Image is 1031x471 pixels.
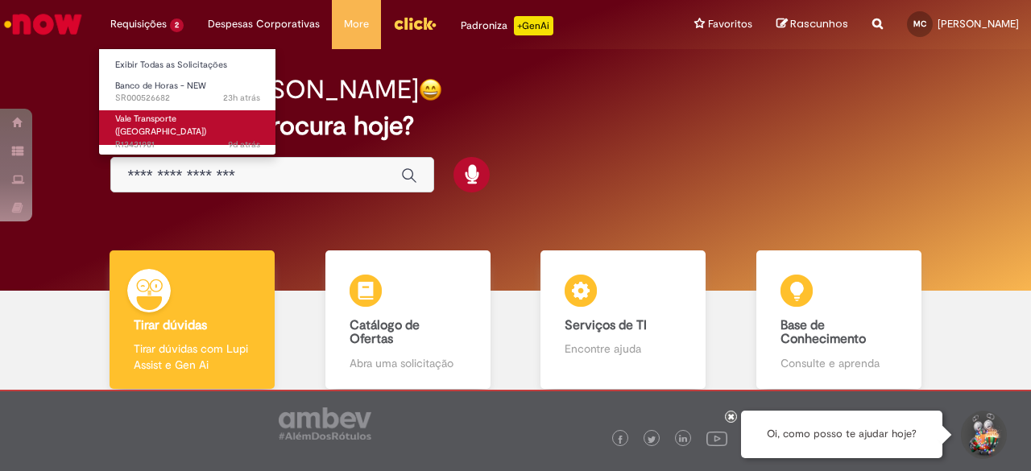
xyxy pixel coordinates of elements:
[731,250,947,390] a: Base de Conhecimento Consulte e aprenda
[648,436,656,444] img: logo_footer_twitter.png
[99,77,276,107] a: Aberto SR000526682 : Banco de Horas - NEW
[515,250,731,390] a: Serviços de TI Encontre ajuda
[350,355,466,371] p: Abra uma solicitação
[228,138,260,151] span: 9d atrás
[706,428,727,448] img: logo_footer_youtube.png
[344,16,369,32] span: More
[98,48,276,155] ul: Requisições
[708,16,752,32] span: Favoritos
[85,250,300,390] a: Tirar dúvidas Tirar dúvidas com Lupi Assist e Gen Ai
[134,317,207,333] b: Tirar dúvidas
[223,92,260,104] time: 28/08/2025 11:27:56
[776,17,848,32] a: Rascunhos
[616,436,624,444] img: logo_footer_facebook.png
[208,16,320,32] span: Despesas Corporativas
[741,411,942,458] div: Oi, como posso te ajudar hoje?
[115,80,206,92] span: Banco de Horas - NEW
[110,16,167,32] span: Requisições
[134,341,251,373] p: Tirar dúvidas com Lupi Assist e Gen Ai
[393,11,437,35] img: click_logo_yellow_360x200.png
[913,19,926,29] span: MC
[115,138,260,151] span: R13431981
[514,16,553,35] p: +GenAi
[99,56,276,74] a: Exibir Todas as Solicitações
[170,19,184,32] span: 2
[419,78,442,101] img: happy-face.png
[300,250,516,390] a: Catálogo de Ofertas Abra uma solicitação
[223,92,260,104] span: 23h atrás
[99,110,276,145] a: Aberto R13431981 : Vale Transporte (VT)
[228,138,260,151] time: 20/08/2025 11:30:49
[115,113,206,138] span: Vale Transporte ([GEOGRAPHIC_DATA])
[115,92,260,105] span: SR000526682
[938,17,1019,31] span: [PERSON_NAME]
[780,317,866,348] b: Base de Conhecimento
[679,435,687,444] img: logo_footer_linkedin.png
[350,317,420,348] b: Catálogo de Ofertas
[790,16,848,31] span: Rascunhos
[461,16,553,35] div: Padroniza
[780,355,897,371] p: Consulte e aprenda
[2,8,85,40] img: ServiceNow
[279,407,371,440] img: logo_footer_ambev_rotulo_gray.png
[110,112,920,140] h2: O que você procura hoje?
[959,411,1007,459] button: Iniciar Conversa de Suporte
[565,341,681,357] p: Encontre ajuda
[565,317,647,333] b: Serviços de TI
